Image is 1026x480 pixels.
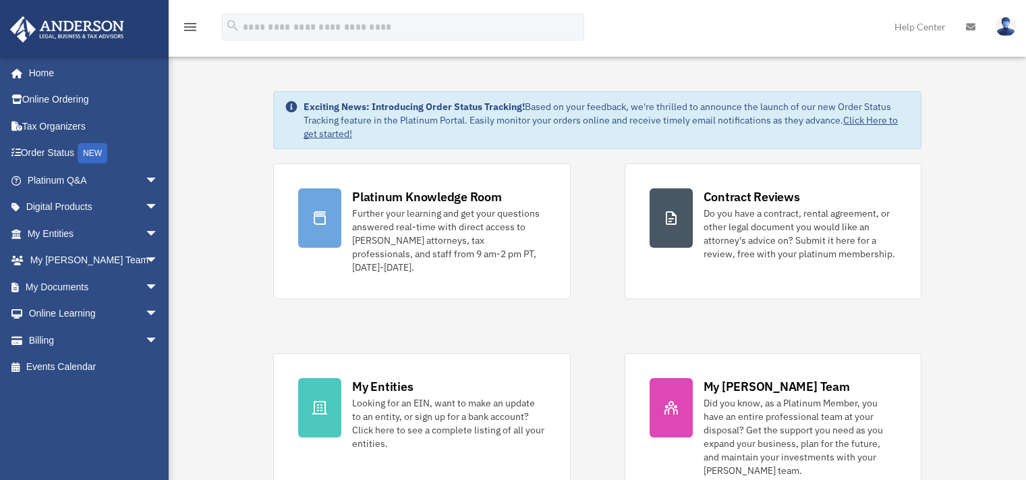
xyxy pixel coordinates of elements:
div: Looking for an EIN, want to make an update to an entity, or sign up for a bank account? Click her... [352,396,545,450]
div: Did you know, as a Platinum Member, you have an entire professional team at your disposal? Get th... [704,396,896,477]
a: Digital Productsarrow_drop_down [9,194,179,221]
a: My [PERSON_NAME] Teamarrow_drop_down [9,247,179,274]
a: Home [9,59,172,86]
div: Platinum Knowledge Room [352,188,502,205]
a: Online Learningarrow_drop_down [9,300,179,327]
span: arrow_drop_down [145,300,172,328]
span: arrow_drop_down [145,194,172,221]
span: arrow_drop_down [145,273,172,301]
a: menu [182,24,198,35]
a: Click Here to get started! [304,114,898,140]
a: Events Calendar [9,354,179,381]
a: Order StatusNEW [9,140,179,167]
a: Platinum Knowledge Room Further your learning and get your questions answered real-time with dire... [273,163,570,299]
div: Based on your feedback, we're thrilled to announce the launch of our new Order Status Tracking fe... [304,100,910,140]
div: My Entities [352,378,413,395]
a: Billingarrow_drop_down [9,327,179,354]
div: Do you have a contract, rental agreement, or other legal document you would like an attorney's ad... [704,207,896,261]
span: arrow_drop_down [145,220,172,248]
a: Online Ordering [9,86,179,113]
div: My [PERSON_NAME] Team [704,378,850,395]
div: Contract Reviews [704,188,800,205]
span: arrow_drop_down [145,247,172,275]
a: My Entitiesarrow_drop_down [9,220,179,247]
strong: Exciting News: Introducing Order Status Tracking! [304,101,525,113]
a: Contract Reviews Do you have a contract, rental agreement, or other legal document you would like... [625,163,921,299]
img: Anderson Advisors Platinum Portal [6,16,128,43]
div: Further your learning and get your questions answered real-time with direct access to [PERSON_NAM... [352,207,545,274]
a: Tax Organizers [9,113,179,140]
div: NEW [78,143,107,163]
i: menu [182,19,198,35]
a: Platinum Q&Aarrow_drop_down [9,167,179,194]
i: search [225,18,240,33]
span: arrow_drop_down [145,167,172,194]
a: My Documentsarrow_drop_down [9,273,179,300]
img: User Pic [996,17,1016,36]
span: arrow_drop_down [145,327,172,354]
